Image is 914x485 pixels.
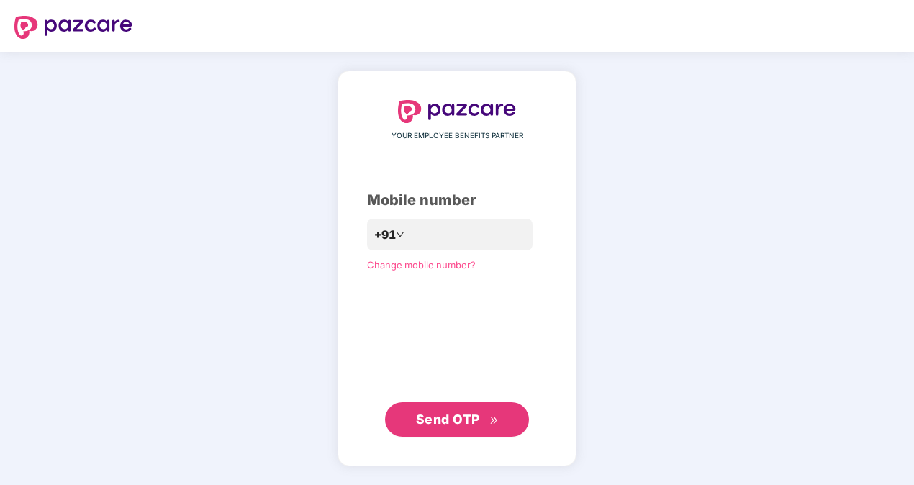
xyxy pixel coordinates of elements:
[367,189,547,212] div: Mobile number
[385,402,529,437] button: Send OTPdouble-right
[392,130,523,142] span: YOUR EMPLOYEE BENEFITS PARTNER
[489,416,499,425] span: double-right
[396,230,404,239] span: down
[416,412,480,427] span: Send OTP
[367,259,476,271] a: Change mobile number?
[14,16,132,39] img: logo
[374,226,396,244] span: +91
[398,100,516,123] img: logo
